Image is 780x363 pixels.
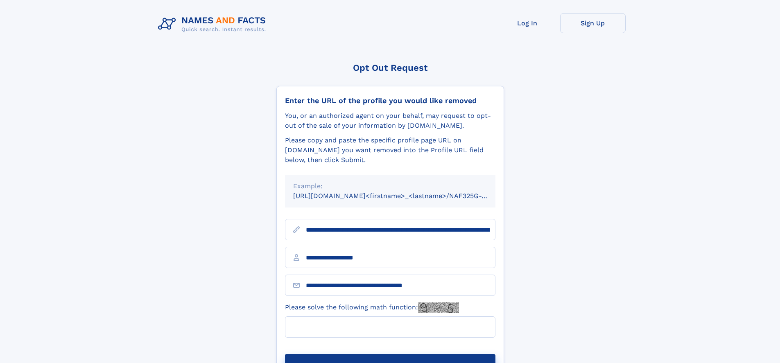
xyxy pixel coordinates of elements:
[495,13,560,33] a: Log In
[285,302,459,313] label: Please solve the following math function:
[285,96,495,105] div: Enter the URL of the profile you would like removed
[560,13,626,33] a: Sign Up
[293,192,511,200] small: [URL][DOMAIN_NAME]<firstname>_<lastname>/NAF325G-xxxxxxxx
[285,135,495,165] div: Please copy and paste the specific profile page URL on [DOMAIN_NAME] you want removed into the Pr...
[285,111,495,131] div: You, or an authorized agent on your behalf, may request to opt-out of the sale of your informatio...
[276,63,504,73] div: Opt Out Request
[155,13,273,35] img: Logo Names and Facts
[293,181,487,191] div: Example:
